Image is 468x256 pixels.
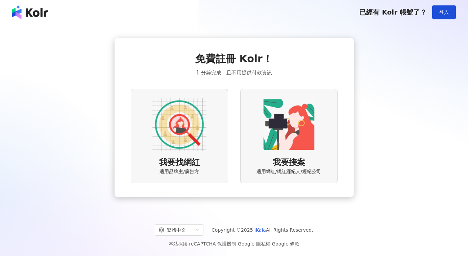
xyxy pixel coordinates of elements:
img: logo [12,5,48,19]
span: 我要找網紅 [159,157,200,168]
span: 本站採用 reCAPTCHA 保護機制 [169,240,299,248]
img: KOL identity option [262,97,316,152]
button: 登入 [432,5,456,19]
span: 我要接案 [273,157,305,168]
span: 1 分鐘完成，且不用提供付款資訊 [196,69,272,77]
span: 免費註冊 Kolr！ [195,52,273,66]
span: 適用品牌主/廣告方 [159,168,199,175]
span: 已經有 Kolr 帳號了？ [359,8,427,16]
span: | [236,241,238,247]
img: AD identity option [152,97,206,152]
div: 繁體中文 [159,225,193,235]
span: | [270,241,272,247]
span: 適用網紅/網紅經紀人/經紀公司 [256,168,321,175]
a: Google 條款 [272,241,299,247]
a: Google 隱私權 [238,241,270,247]
a: iKala [254,227,266,233]
span: 登入 [439,9,449,15]
span: Copyright © 2025 All Rights Reserved. [212,226,313,234]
